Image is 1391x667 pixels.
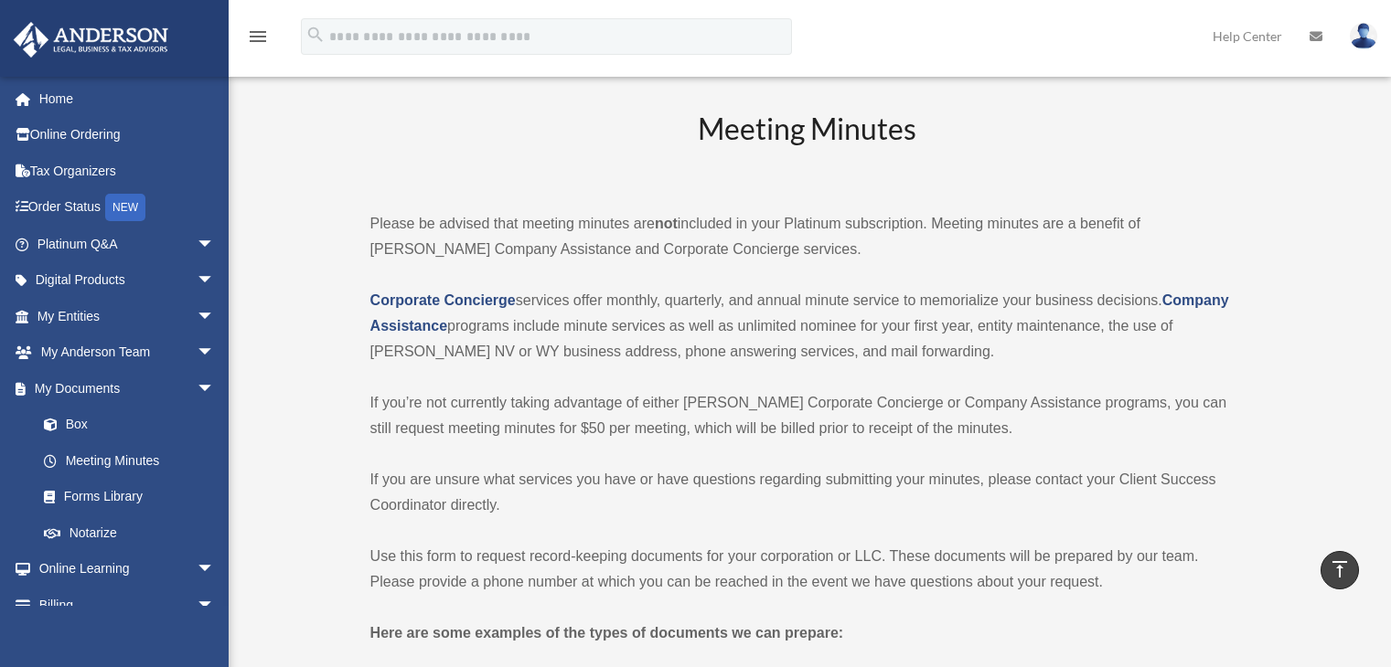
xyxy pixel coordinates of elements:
[1329,558,1351,580] i: vertical_align_top
[105,194,145,221] div: NEW
[370,390,1246,441] p: If you’re not currently taking advantage of either [PERSON_NAME] Corporate Concierge or Company A...
[655,216,678,231] strong: not
[197,587,233,624] span: arrow_drop_down
[13,370,242,407] a: My Documentsarrow_drop_down
[197,262,233,300] span: arrow_drop_down
[197,370,233,408] span: arrow_drop_down
[370,544,1246,595] p: Use this form to request record-keeping documents for your corporation or LLC. These documents wi...
[13,80,242,117] a: Home
[13,298,242,334] a: My Entitiesarrow_drop_down
[247,32,269,48] a: menu
[247,26,269,48] i: menu
[370,211,1246,262] p: Please be advised that meeting minutes are included in your Platinum subscription. Meeting minute...
[1350,23,1377,49] img: User Pic
[370,109,1246,185] h2: Meeting Minutes
[197,226,233,263] span: arrow_drop_down
[370,288,1246,365] p: services offer monthly, quarterly, and annual minute service to memorialize your business decisio...
[13,334,242,371] a: My Anderson Teamarrow_drop_down
[1321,551,1359,589] a: vertical_align_top
[13,226,242,262] a: Platinum Q&Aarrow_drop_down
[13,189,242,227] a: Order StatusNEW
[13,153,242,189] a: Tax Organizers
[370,467,1246,518] p: If you are unsure what services you have or have questions regarding submitting your minutes, ple...
[305,25,326,45] i: search
[8,22,174,58] img: Anderson Advisors Platinum Portal
[197,551,233,588] span: arrow_drop_down
[26,514,242,551] a: Notarize
[13,587,242,623] a: Billingarrow_drop_down
[26,442,233,479] a: Meeting Minutes
[13,117,242,154] a: Online Ordering
[370,625,844,641] strong: Here are some examples of the types of documents we can prepare:
[13,551,242,588] a: Online Learningarrow_drop_down
[26,479,242,515] a: Forms Library
[26,407,242,443] a: Box
[197,298,233,335] span: arrow_drop_down
[197,334,233,372] span: arrow_drop_down
[370,292,516,308] a: Corporate Concierge
[13,262,242,299] a: Digital Productsarrow_drop_down
[370,292,1229,333] a: Company Assistance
